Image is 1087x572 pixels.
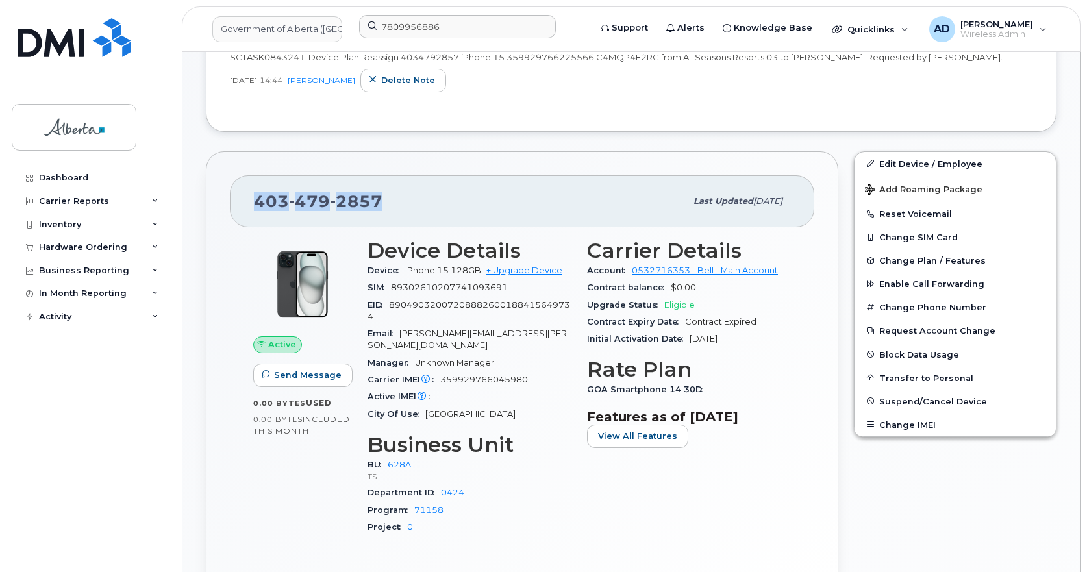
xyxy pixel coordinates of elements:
h3: Rate Plan [587,358,791,381]
a: 628A [388,460,411,469]
button: Add Roaming Package [855,175,1056,202]
a: Support [592,15,657,41]
span: City Of Use [368,409,425,419]
span: [PERSON_NAME][EMAIL_ADDRESS][PERSON_NAME][DOMAIN_NAME] [368,329,567,350]
span: 0.00 Bytes [253,399,306,408]
h3: Business Unit [368,433,571,456]
span: Device [368,266,405,275]
span: [GEOGRAPHIC_DATA] [425,409,516,419]
span: Upgrade Status [587,300,664,310]
span: Contract balance [587,282,671,292]
span: View All Features [598,430,677,442]
a: 71158 [414,505,444,515]
span: Email [368,329,399,338]
span: 89049032007208882600188415649734 [368,300,570,321]
p: TS [368,471,571,482]
button: Change Plan / Features [855,249,1056,272]
a: Edit Device / Employee [855,152,1056,175]
span: iPhone 15 128GB [405,266,481,275]
span: Active IMEI [368,392,436,401]
span: Unknown Manager [415,358,494,367]
span: [DATE] [230,75,257,86]
span: Contract Expiry Date [587,317,685,327]
div: Arunajith Daylath [920,16,1056,42]
a: 0532716353 - Bell - Main Account [632,266,778,275]
div: Quicklinks [823,16,918,42]
button: Change Phone Number [855,295,1056,319]
span: 2857 [330,192,382,211]
span: Manager [368,358,415,367]
a: 0424 [441,488,464,497]
span: Last updated [693,196,753,206]
span: Carrier IMEI [368,375,440,384]
a: [PERSON_NAME] [288,75,355,85]
span: Enable Call Forwarding [879,279,984,289]
span: Project [368,522,407,532]
span: Active [268,338,296,351]
span: Contract Expired [685,317,756,327]
span: SCTASK0843241-Device Plan Reassign 4034792857 iPhone 15 359929766225566 C4MQP4F2RC from All Seaso... [230,52,1003,62]
button: Send Message [253,364,353,387]
span: Department ID [368,488,441,497]
span: Account [587,266,632,275]
span: 479 [289,192,330,211]
a: Knowledge Base [714,15,821,41]
span: GOA Smartphone 14 30D [587,384,709,394]
span: Delete note [381,74,435,86]
span: Add Roaming Package [865,184,982,197]
button: Block Data Usage [855,343,1056,366]
button: Change IMEI [855,413,1056,436]
span: Eligible [664,300,695,310]
button: Reset Voicemail [855,202,1056,225]
span: Program [368,505,414,515]
span: Support [612,21,648,34]
span: used [306,398,332,408]
a: + Upgrade Device [486,266,562,275]
span: Wireless Admin [960,29,1033,40]
h3: Carrier Details [587,239,791,262]
a: Alerts [657,15,714,41]
span: $0.00 [671,282,696,292]
input: Find something... [359,15,556,38]
span: [DATE] [753,196,782,206]
span: [PERSON_NAME] [960,19,1033,29]
span: Suspend/Cancel Device [879,396,987,406]
img: iPhone_15_Black.png [264,245,342,323]
span: SIM [368,282,391,292]
span: Change Plan / Features [879,256,986,266]
button: View All Features [587,425,688,448]
h3: Device Details [368,239,571,262]
span: Send Message [274,369,342,381]
button: Delete note [360,69,446,92]
span: 14:44 [260,75,282,86]
button: Enable Call Forwarding [855,272,1056,295]
span: — [436,392,445,401]
span: 403 [254,192,382,211]
button: Suspend/Cancel Device [855,390,1056,413]
span: [DATE] [690,334,718,343]
span: BU [368,460,388,469]
span: Initial Activation Date [587,334,690,343]
span: Alerts [677,21,705,34]
button: Change SIM Card [855,225,1056,249]
h3: Features as of [DATE] [587,409,791,425]
span: AD [934,21,950,37]
span: 89302610207741093691 [391,282,508,292]
span: 0.00 Bytes [253,415,303,424]
span: Knowledge Base [734,21,812,34]
a: Government of Alberta (GOA) [212,16,342,42]
a: 0 [407,522,413,532]
span: Quicklinks [847,24,895,34]
span: EID [368,300,389,310]
button: Transfer to Personal [855,366,1056,390]
span: 359929766045980 [440,375,528,384]
button: Request Account Change [855,319,1056,342]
